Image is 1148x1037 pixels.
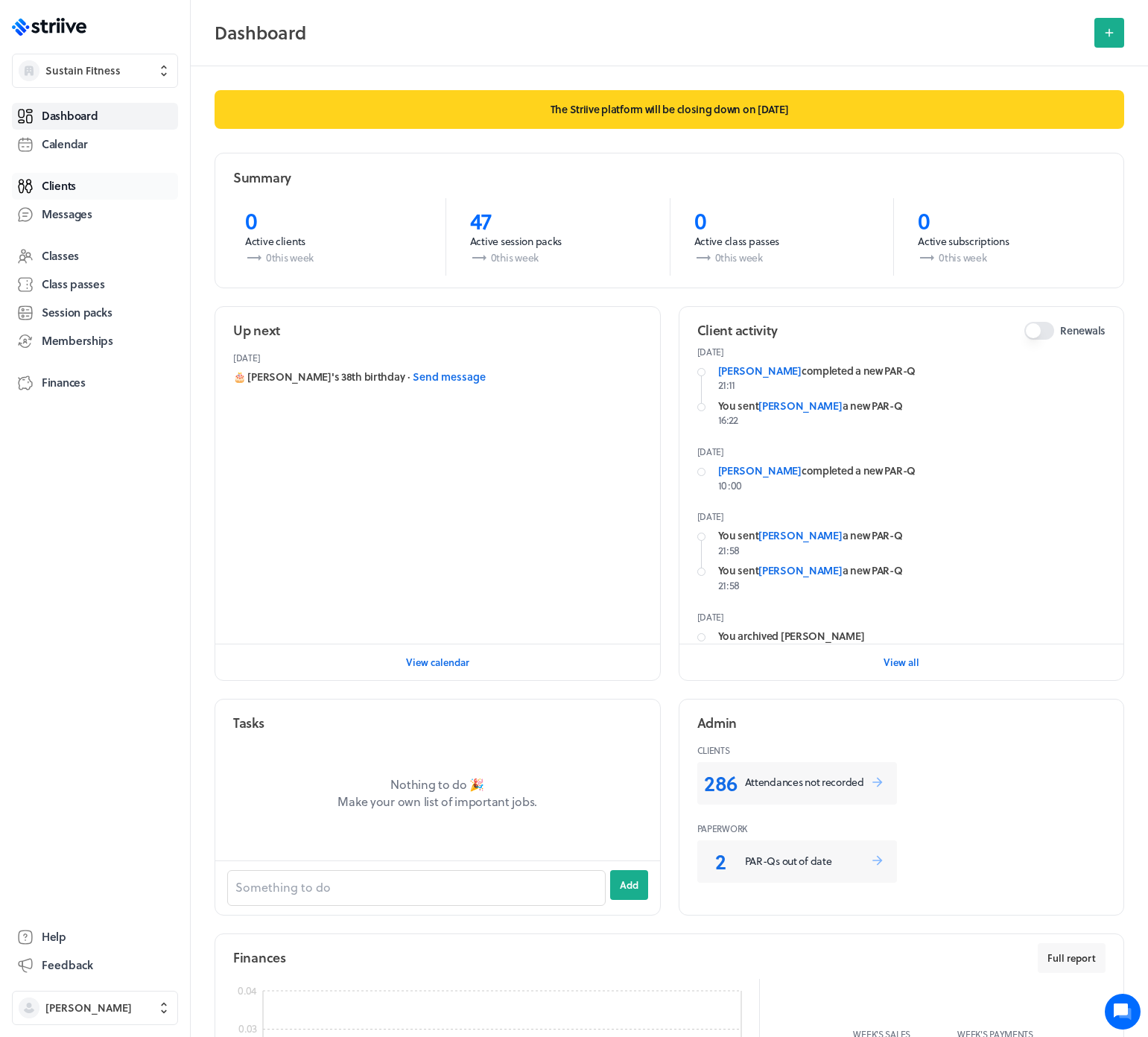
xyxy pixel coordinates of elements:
[893,198,1117,276] a: 0Active subscriptions0this week
[918,249,1094,267] p: 0 this week
[697,816,1106,840] header: Paperwork
[670,198,894,276] a: 0Active class passes0this week
[215,18,1085,48] h2: Dashboard
[718,363,802,378] a: [PERSON_NAME]
[1038,943,1106,973] button: Full report
[12,328,178,355] a: Memberships
[697,346,1106,358] p: [DATE]
[718,364,1106,378] div: completed a new PAR-Q
[215,90,1124,129] p: The Striive platform will be closing down on [DATE]
[697,445,1106,457] p: [DATE]
[42,305,112,320] span: Session packs
[694,249,870,267] p: 0 this week
[718,528,1106,543] div: You sent a new PAR-Q
[240,164,272,174] span: See all
[227,870,606,906] input: Something to do
[697,840,897,883] a: 2PAR-Qs out of date
[233,346,642,370] header: [DATE]
[12,299,178,326] a: Session packs
[718,463,802,478] a: [PERSON_NAME]
[884,656,919,669] span: View all
[23,267,56,279] span: [DATE]
[42,206,92,222] span: Messages
[884,647,919,677] button: View all
[42,276,105,292] span: Class passes
[42,957,93,973] span: Feedback
[718,578,1106,593] p: 21:58
[42,248,79,264] span: Classes
[758,398,842,413] a: [PERSON_NAME]
[318,776,556,810] p: Nothing to do 🎉 Make your own list of important jobs.
[718,378,1106,393] p: 21:11
[718,643,1106,658] p: 16:31
[12,243,178,270] a: Classes
[42,929,66,945] span: Help
[22,61,276,85] h1: Hi [PERSON_NAME]
[45,63,121,78] span: Sustain Fitness
[238,983,257,998] tspan: 0.04
[718,478,1106,493] p: 10:00
[12,271,178,298] a: Class passes
[470,234,646,249] p: Active session packs
[697,714,738,732] h2: Admin
[406,647,469,677] button: View calendar
[718,543,1106,558] p: 21:58
[718,399,1106,413] div: You sent a new PAR-Q
[1060,323,1106,338] span: Renewals
[12,103,178,130] a: Dashboard
[12,370,178,396] a: Finances
[1024,322,1054,340] button: Renewals
[23,257,275,267] div: [PERSON_NAME] •
[12,54,178,88] button: Sustain Fitness
[42,333,113,349] span: Memberships
[718,463,1106,478] div: completed a new PAR-Q
[610,870,648,900] button: Add
[233,321,280,340] h2: Up next
[413,370,486,384] button: Send message
[470,207,646,234] p: 47
[12,131,178,158] a: Calendar
[42,136,88,152] span: Calendar
[718,413,1106,428] p: 16:22
[245,234,422,249] p: Active clients
[23,194,53,224] img: US
[620,878,638,892] span: Add
[703,768,739,797] p: 286
[11,183,287,963] div: USHi [PERSON_NAME] just wanted to confirm that the Striive platform will be closing down on [DATE...
[697,611,1106,623] p: [DATE]
[221,198,445,276] a: 0Active clients0this week
[12,952,178,979] button: Feedback
[718,629,1106,644] div: You archived [PERSON_NAME]
[697,762,897,805] a: 286Attendances not recorded
[233,948,286,967] h2: Finances
[238,1021,257,1036] tspan: 0.03
[697,738,1106,762] header: Clients
[694,234,870,249] p: Active class passes
[245,207,422,234] p: 0
[45,1000,132,1015] span: [PERSON_NAME]
[12,201,178,228] a: Messages
[697,510,1106,522] p: [DATE]
[758,527,842,543] a: [PERSON_NAME]
[745,775,870,790] p: Attendances not recorded
[12,924,178,951] a: Help
[12,173,178,200] a: Clients
[407,370,410,384] span: ·
[758,562,842,578] a: [PERSON_NAME]
[694,207,870,234] p: 0
[703,846,739,875] p: 2
[697,321,778,340] h2: Client activity
[23,226,275,257] div: Hi [PERSON_NAME] just wanted to confirm that the Striive platform will be closing down on [DATE]....
[233,714,264,732] h2: Tasks
[12,991,178,1025] button: [PERSON_NAME]
[445,198,670,276] a: 47Active session packs0this week
[42,375,86,390] span: Finances
[245,249,422,267] p: 0 this week
[1105,994,1141,1030] iframe: gist-messenger-bubble-iframe
[745,854,870,869] p: PAR-Qs out of date
[918,207,1094,234] p: 0
[1047,951,1096,965] span: Full report
[233,370,642,384] div: 🎂 [PERSON_NAME]'s 38th birthday
[22,88,276,136] h2: We're here to help. Ask us anything!
[406,656,469,669] span: View calendar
